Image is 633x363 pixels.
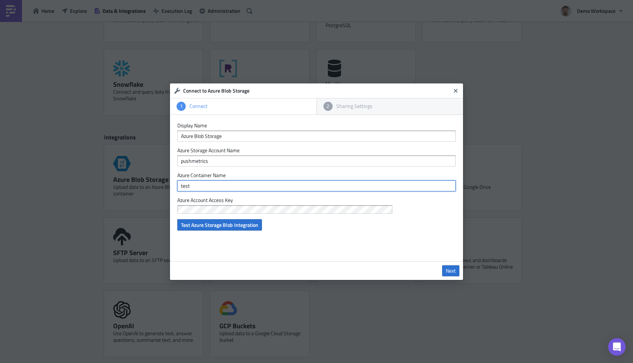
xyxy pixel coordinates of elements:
[446,267,456,274] span: Next
[450,85,461,96] button: Close
[323,102,333,111] div: 2
[181,221,258,229] span: Test Azure Storage Blob Integration
[333,103,457,109] div: Sharing Settings
[177,219,262,231] button: Test Azure Storage Blob Integration
[177,172,456,179] label: Azure Container Name
[177,102,186,111] div: 1
[186,103,310,109] div: Connect
[177,197,456,203] label: Azure Account Access Key
[608,338,626,356] div: Open Intercom Messenger
[177,147,456,154] label: Azure Storage Account Name
[183,87,451,94] h6: Connect to Azure Blob Storage
[177,131,456,142] input: Give it a name
[177,180,456,191] input: Azure Storage Container Name
[177,122,456,129] label: Display Name
[442,265,459,276] a: Next
[177,156,456,166] input: Azure Storage Account Name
